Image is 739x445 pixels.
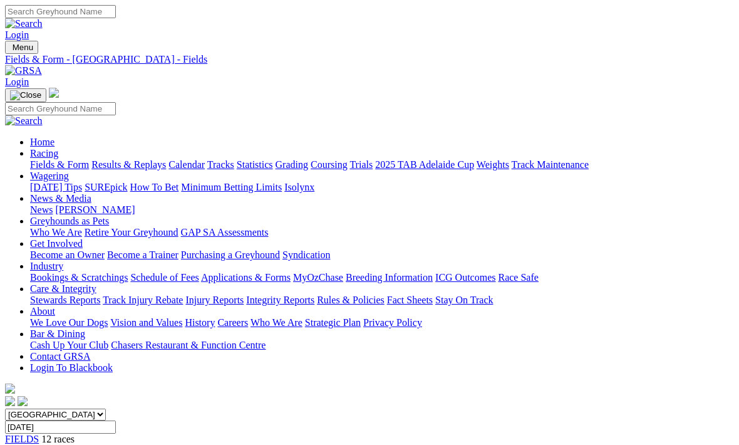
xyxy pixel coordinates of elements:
[435,272,495,283] a: ICG Outcomes
[512,159,589,170] a: Track Maintenance
[30,261,63,271] a: Industry
[91,159,166,170] a: Results & Replays
[30,283,96,294] a: Care & Integrity
[284,182,314,192] a: Isolynx
[85,227,178,238] a: Retire Your Greyhound
[30,170,69,181] a: Wagering
[5,396,15,406] img: facebook.svg
[30,317,734,328] div: About
[5,76,29,87] a: Login
[217,317,248,328] a: Careers
[375,159,474,170] a: 2025 TAB Adelaide Cup
[201,272,291,283] a: Applications & Forms
[311,159,348,170] a: Coursing
[30,340,734,351] div: Bar & Dining
[305,317,361,328] a: Strategic Plan
[30,148,58,159] a: Racing
[55,204,135,215] a: [PERSON_NAME]
[349,159,373,170] a: Trials
[5,88,46,102] button: Toggle navigation
[85,182,127,192] a: SUREpick
[276,159,308,170] a: Grading
[251,317,302,328] a: Who We Are
[5,384,15,394] img: logo-grsa-white.png
[5,54,734,65] a: Fields & Form - [GEOGRAPHIC_DATA] - Fields
[30,295,734,306] div: Care & Integrity
[363,317,422,328] a: Privacy Policy
[30,340,108,350] a: Cash Up Your Club
[110,317,182,328] a: Vision and Values
[30,328,85,339] a: Bar & Dining
[5,18,43,29] img: Search
[185,295,244,305] a: Injury Reports
[5,29,29,40] a: Login
[168,159,205,170] a: Calendar
[5,434,39,444] a: FIELDS
[246,295,314,305] a: Integrity Reports
[30,159,89,170] a: Fields & Form
[41,434,75,444] span: 12 races
[5,421,116,434] input: Select date
[30,227,734,238] div: Greyhounds as Pets
[317,295,385,305] a: Rules & Policies
[282,249,330,260] a: Syndication
[30,182,82,192] a: [DATE] Tips
[5,115,43,127] img: Search
[5,41,38,54] button: Toggle navigation
[181,249,280,260] a: Purchasing a Greyhound
[207,159,234,170] a: Tracks
[30,182,734,193] div: Wagering
[13,43,33,52] span: Menu
[130,182,179,192] a: How To Bet
[30,204,53,215] a: News
[18,396,28,406] img: twitter.svg
[30,159,734,170] div: Racing
[185,317,215,328] a: History
[103,295,183,305] a: Track Injury Rebate
[181,182,282,192] a: Minimum Betting Limits
[30,193,91,204] a: News & Media
[30,295,100,305] a: Stewards Reports
[30,238,83,249] a: Get Involved
[30,362,113,373] a: Login To Blackbook
[477,159,509,170] a: Weights
[130,272,199,283] a: Schedule of Fees
[30,227,82,238] a: Who We Are
[5,5,116,18] input: Search
[293,272,343,283] a: MyOzChase
[111,340,266,350] a: Chasers Restaurant & Function Centre
[30,249,105,260] a: Become an Owner
[30,317,108,328] a: We Love Our Dogs
[237,159,273,170] a: Statistics
[30,137,54,147] a: Home
[10,90,41,100] img: Close
[30,351,90,362] a: Contact GRSA
[107,249,178,260] a: Become a Trainer
[181,227,269,238] a: GAP SA Assessments
[5,102,116,115] input: Search
[498,272,538,283] a: Race Safe
[5,65,42,76] img: GRSA
[30,204,734,216] div: News & Media
[435,295,493,305] a: Stay On Track
[30,216,109,226] a: Greyhounds as Pets
[49,88,59,98] img: logo-grsa-white.png
[30,272,734,283] div: Industry
[346,272,433,283] a: Breeding Information
[30,272,128,283] a: Bookings & Scratchings
[30,249,734,261] div: Get Involved
[387,295,433,305] a: Fact Sheets
[30,306,55,317] a: About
